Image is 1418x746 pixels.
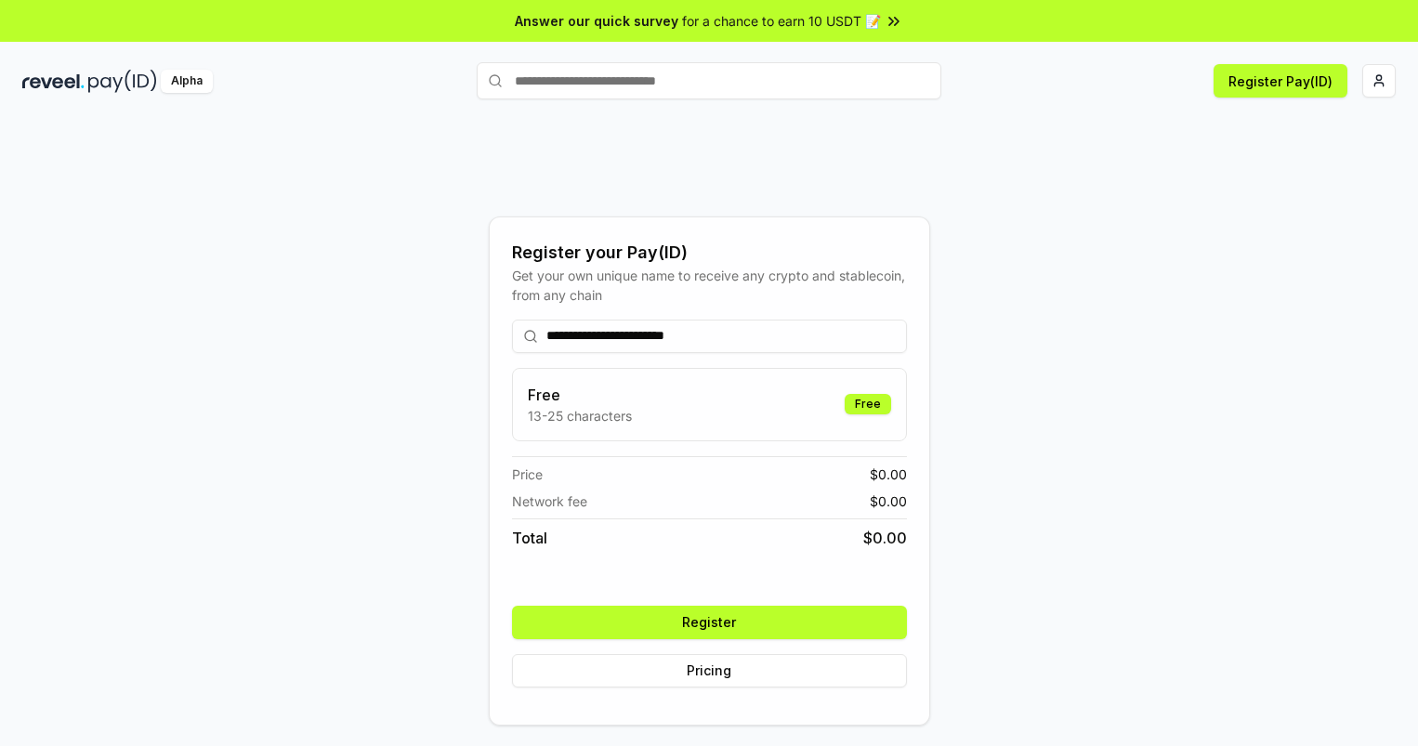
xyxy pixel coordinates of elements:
[512,654,907,687] button: Pricing
[528,384,632,406] h3: Free
[512,491,587,511] span: Network fee
[512,465,543,484] span: Price
[845,394,891,414] div: Free
[512,266,907,305] div: Get your own unique name to receive any crypto and stablecoin, from any chain
[870,465,907,484] span: $ 0.00
[512,240,907,266] div: Register your Pay(ID)
[512,606,907,639] button: Register
[863,527,907,549] span: $ 0.00
[1214,64,1347,98] button: Register Pay(ID)
[870,491,907,511] span: $ 0.00
[528,406,632,425] p: 13-25 characters
[161,70,213,93] div: Alpha
[515,11,678,31] span: Answer our quick survey
[512,527,547,549] span: Total
[88,70,157,93] img: pay_id
[682,11,881,31] span: for a chance to earn 10 USDT 📝
[22,70,85,93] img: reveel_dark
